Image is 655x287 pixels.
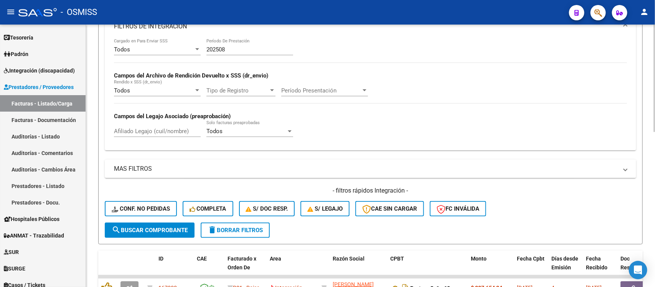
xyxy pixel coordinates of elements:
span: - OSMISS [61,4,97,21]
button: CAE SIN CARGAR [355,201,424,216]
mat-icon: search [112,225,121,234]
button: Borrar Filtros [201,223,270,238]
button: S/ legajo [300,201,350,216]
mat-icon: menu [6,7,15,16]
button: Completa [183,201,233,216]
span: Borrar Filtros [208,227,263,234]
strong: Campos del Archivo de Rendición Devuelto x SSS (dr_envio) [114,72,268,79]
span: Todos [206,128,223,135]
mat-expansion-panel-header: FILTROS DE INTEGRACION [105,14,636,39]
span: Area [270,256,281,262]
span: Padrón [4,50,28,58]
h4: - filtros rápidos Integración - [105,186,636,195]
mat-panel-title: MAS FILTROS [114,165,618,173]
datatable-header-cell: Monto [468,251,514,284]
span: SURGE [4,264,25,273]
span: S/ legajo [307,205,343,212]
mat-icon: delete [208,225,217,234]
span: Fecha Cpbt [517,256,544,262]
span: CPBT [390,256,404,262]
span: Prestadores / Proveedores [4,83,74,91]
span: CAE SIN CARGAR [362,205,417,212]
div: Open Intercom Messenger [629,261,647,279]
span: Doc Respaldatoria [620,256,655,271]
mat-expansion-panel-header: MAS FILTROS [105,160,636,178]
span: Integración (discapacidad) [4,66,75,75]
datatable-header-cell: CPBT [387,251,468,284]
span: ANMAT - Trazabilidad [4,231,64,240]
span: Hospitales Públicos [4,215,59,223]
mat-icon: person [640,7,649,16]
datatable-header-cell: Días desde Emisión [548,251,583,284]
mat-panel-title: FILTROS DE INTEGRACION [114,22,618,31]
span: Tipo de Registro [206,87,269,94]
span: Completa [190,205,226,212]
span: Buscar Comprobante [112,227,188,234]
span: S/ Doc Resp. [246,205,288,212]
span: CAE [197,256,207,262]
span: Período Presentación [281,87,361,94]
datatable-header-cell: Fecha Cpbt [514,251,548,284]
span: Todos [114,46,130,53]
span: Facturado x Orden De [228,256,256,271]
div: FILTROS DE INTEGRACION [105,39,636,150]
span: ID [158,256,163,262]
datatable-header-cell: Razón Social [330,251,387,284]
button: Conf. no pedidas [105,201,177,216]
span: SUR [4,248,19,256]
span: Razón Social [333,256,365,262]
span: Fecha Recibido [586,256,607,271]
datatable-header-cell: Facturado x Orden De [224,251,267,284]
button: FC Inválida [430,201,486,216]
span: Monto [471,256,487,262]
datatable-header-cell: ID [155,251,194,284]
datatable-header-cell: CAE [194,251,224,284]
datatable-header-cell: Fecha Recibido [583,251,617,284]
datatable-header-cell: Area [267,251,318,284]
span: FC Inválida [437,205,479,212]
span: Todos [114,87,130,94]
strong: Campos del Legajo Asociado (preaprobación) [114,113,231,120]
span: Tesorería [4,33,33,42]
button: S/ Doc Resp. [239,201,295,216]
span: Conf. no pedidas [112,205,170,212]
span: Días desde Emisión [551,256,578,271]
button: Buscar Comprobante [105,223,195,238]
